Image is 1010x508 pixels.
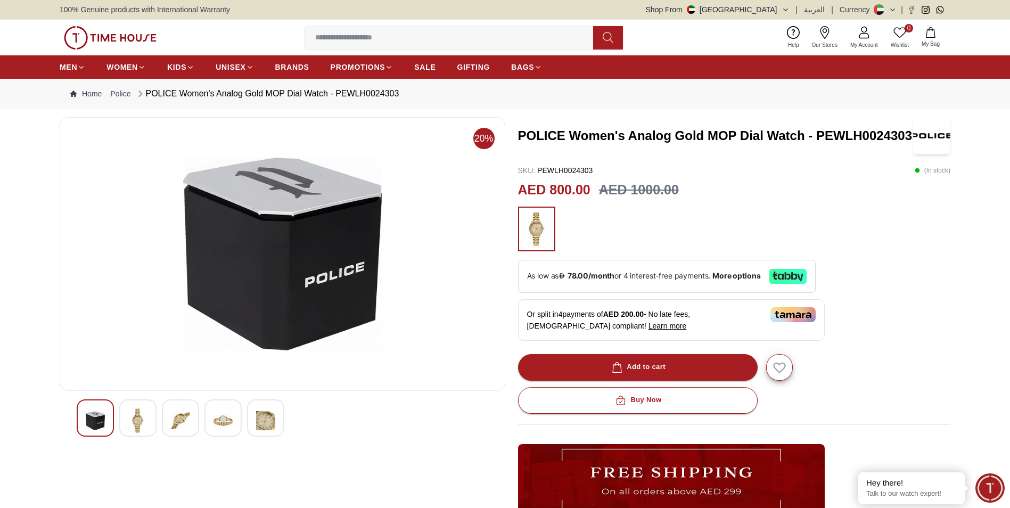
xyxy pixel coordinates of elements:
[60,79,950,109] nav: Breadcrumb
[128,408,147,433] img: POLICE Women's Analog Gold MOP Dial Watch - PEWLH0024303
[60,58,85,77] a: MEN
[518,299,825,341] div: Or split in 4 payments of - No late fees, [DEMOGRAPHIC_DATA] compliant!
[840,4,874,15] div: Currency
[60,4,230,15] span: 100% Genuine products with International Warranty
[167,58,194,77] a: KIDS
[936,6,944,14] a: Whatsapp
[796,4,798,15] span: |
[511,62,534,72] span: BAGS
[913,117,950,154] img: POLICE Women's Analog Gold MOP Dial Watch - PEWLH0024303
[603,310,644,318] span: AED 200.00
[917,40,944,48] span: My Bag
[331,58,393,77] a: PROMOTIONS
[473,128,495,149] span: 20%
[831,4,833,15] span: |
[216,58,253,77] a: UNISEX
[866,478,957,488] div: Hey there!
[70,88,102,99] a: Home
[866,489,957,498] p: Talk to our watch expert!
[782,24,806,51] a: Help
[518,127,914,144] h3: POLICE Women's Analog Gold MOP Dial Watch - PEWLH0024303
[518,165,593,176] p: PEWLH0024303
[770,307,816,322] img: Tamara
[901,4,903,15] span: |
[613,394,661,406] div: Buy Now
[922,6,930,14] a: Instagram
[518,387,758,414] button: Buy Now
[784,41,803,49] span: Help
[511,58,542,77] a: BAGS
[214,408,233,433] img: POLICE Women's Analog Gold MOP Dial Watch - PEWLH0024303
[275,62,309,72] span: BRANDS
[69,126,496,382] img: POLICE Women's Analog Gold MOP Dial Watch - PEWLH0024303
[86,408,105,433] img: POLICE Women's Analog Gold MOP Dial Watch - PEWLH0024303
[135,87,399,100] div: POLICE Women's Analog Gold MOP Dial Watch - PEWLH0024303
[804,4,825,15] button: العربية
[808,41,842,49] span: Our Stores
[518,166,536,175] span: SKU :
[110,88,130,99] a: Police
[414,58,436,77] a: SALE
[171,408,190,433] img: POLICE Women's Analog Gold MOP Dial Watch - PEWLH0024303
[806,24,844,51] a: Our Stores
[457,58,490,77] a: GIFTING
[256,408,275,433] img: POLICE Women's Analog Gold MOP Dial Watch - PEWLH0024303
[915,165,950,176] p: ( In stock )
[518,354,758,381] button: Add to cart
[884,24,915,51] a: 0Wishlist
[216,62,245,72] span: UNISEX
[907,6,915,14] a: Facebook
[167,62,186,72] span: KIDS
[331,62,385,72] span: PROMOTIONS
[599,180,679,200] h3: AED 1000.00
[846,41,882,49] span: My Account
[687,5,695,14] img: United Arab Emirates
[648,322,687,330] span: Learn more
[975,473,1005,503] div: Chat Widget
[886,41,913,49] span: Wishlist
[106,58,146,77] a: WOMEN
[610,361,666,373] div: Add to cart
[106,62,138,72] span: WOMEN
[646,4,790,15] button: Shop From[GEOGRAPHIC_DATA]
[905,24,913,32] span: 0
[457,62,490,72] span: GIFTING
[60,62,77,72] span: MEN
[523,212,550,246] img: ...
[915,25,946,50] button: My Bag
[64,26,157,50] img: ...
[414,62,436,72] span: SALE
[275,58,309,77] a: BRANDS
[518,180,590,200] h2: AED 800.00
